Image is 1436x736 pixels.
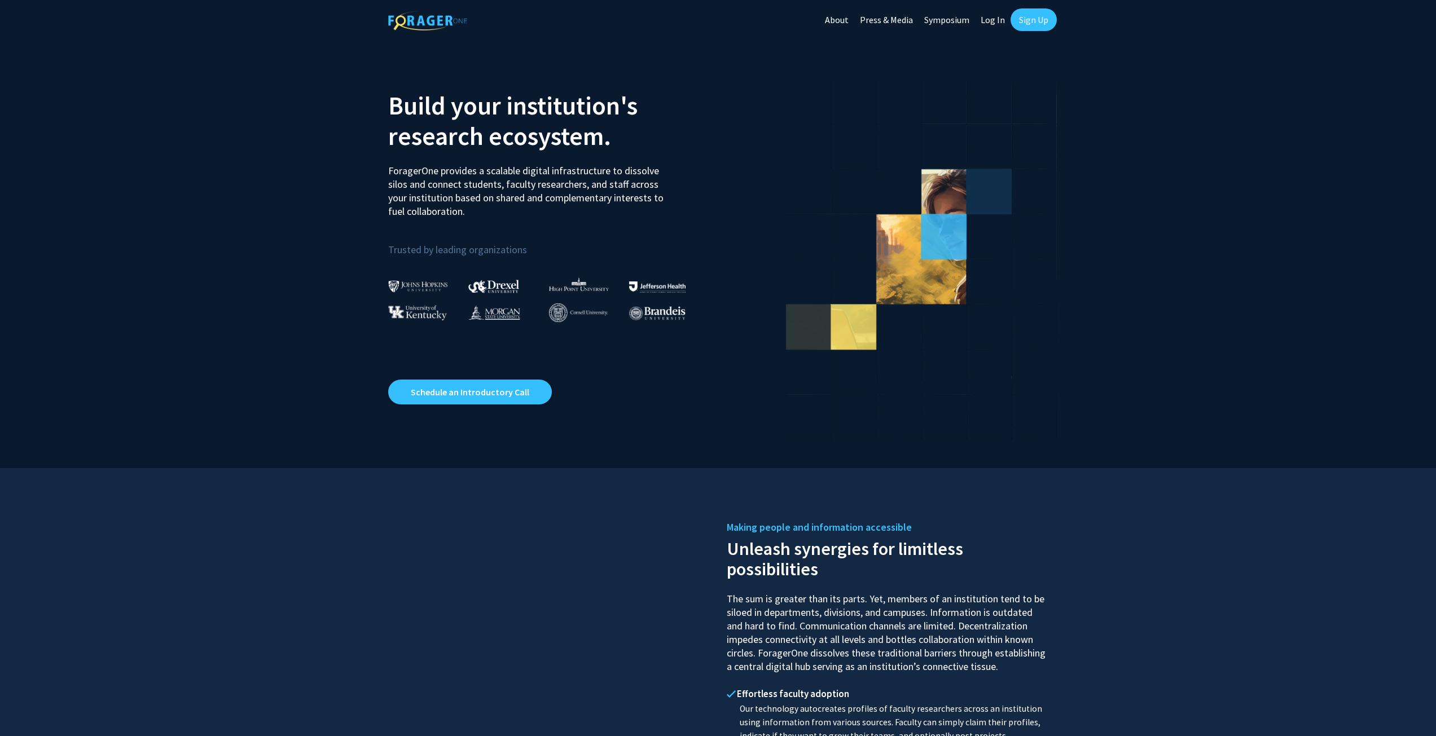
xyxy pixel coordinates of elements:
[388,280,448,292] img: Johns Hopkins University
[629,281,686,292] img: Thomas Jefferson University
[388,156,671,218] p: ForagerOne provides a scalable digital infrastructure to dissolve silos and connect students, fac...
[727,688,1048,699] h4: Effortless faculty adoption
[727,519,1048,536] h5: Making people and information accessible
[549,277,609,291] img: High Point University
[549,303,608,322] img: Cornell University
[388,380,552,404] a: Opens in a new tab
[468,305,520,320] img: Morgan State University
[388,11,467,30] img: ForagerOne Logo
[388,305,447,320] img: University of Kentucky
[1011,8,1057,31] a: Sign Up
[388,227,710,258] p: Trusted by leading organizations
[727,536,1048,579] h2: Unleash synergies for limitless possibilities
[8,685,48,728] iframe: Chat
[468,280,519,293] img: Drexel University
[629,306,686,320] img: Brandeis University
[727,582,1048,673] p: The sum is greater than its parts. Yet, members of an institution tend to be siloed in department...
[388,90,710,151] h2: Build your institution's research ecosystem.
